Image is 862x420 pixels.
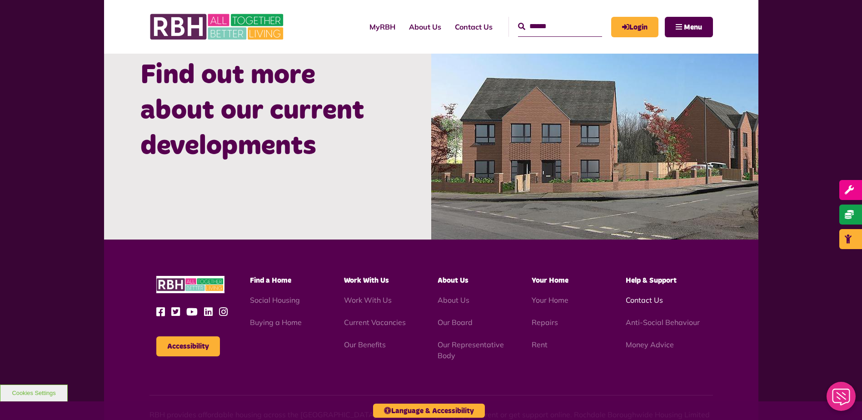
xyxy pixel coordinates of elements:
a: Anti-Social Behaviour [626,318,700,327]
a: Our Board [438,318,473,327]
a: Contact Us [626,295,663,305]
a: About Us [402,15,448,39]
span: Your Home [532,277,568,284]
button: Accessibility [156,336,220,356]
span: Find a Home [250,277,291,284]
span: Work With Us [344,277,389,284]
span: About Us [438,277,468,284]
a: Buying a Home [250,318,302,327]
h2: Find out more about our current developments [140,58,395,164]
a: Repairs [532,318,558,327]
img: New RBH homes at Peel Lane, Heywood [431,21,758,240]
a: Your Home [532,295,568,305]
img: RBH [149,9,286,45]
input: Search [518,17,602,36]
a: Our Benefits [344,340,386,349]
a: MyRBH [363,15,402,39]
img: RBH [156,276,224,294]
button: Language & Accessibility [373,404,485,418]
a: Our Representative Body [438,340,504,360]
a: About Us [438,295,469,305]
a: Current Vacancies [344,318,406,327]
a: Money Advice [626,340,674,349]
a: Social Housing - open in a new tab [250,295,300,305]
button: Navigation [665,17,713,37]
span: Help & Support [626,277,677,284]
a: Contact Us [448,15,499,39]
span: Menu [684,24,702,31]
a: Work With Us [344,295,392,305]
a: MyRBH [611,17,658,37]
iframe: Netcall Web Assistant for live chat [821,379,862,420]
a: Rent [532,340,548,349]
